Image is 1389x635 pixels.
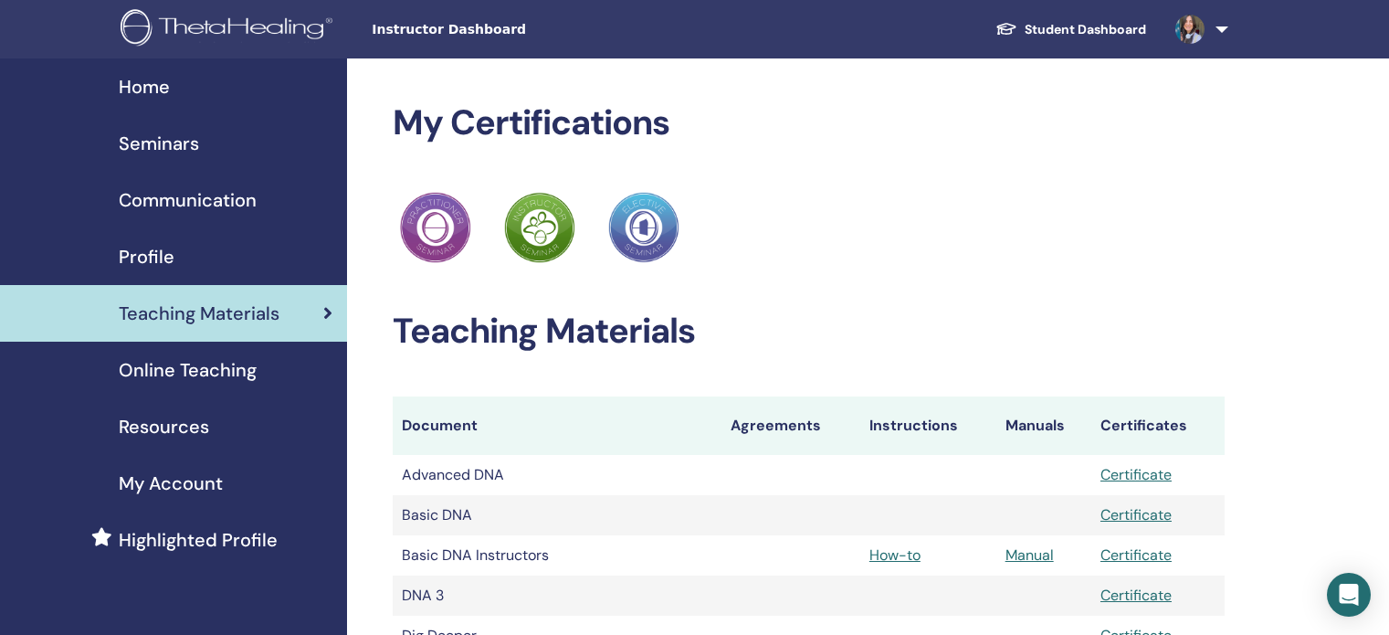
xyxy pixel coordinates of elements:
[119,526,278,554] span: Highlighted Profile
[1175,15,1205,44] img: default.jpg
[1100,545,1172,565] a: Certificate
[400,192,471,263] img: Practitioner
[119,300,279,327] span: Teaching Materials
[996,397,1091,455] th: Manuals
[121,9,339,50] img: logo.png
[869,545,921,565] a: How-to
[1100,465,1172,484] a: Certificate
[1327,573,1371,617] div: Open Intercom Messenger
[119,186,257,214] span: Communication
[119,73,170,101] span: Home
[393,535,721,576] td: Basic DNA Instructors
[721,397,860,455] th: Agreements
[1100,586,1172,605] a: Certificate
[393,495,721,535] td: Basic DNA
[372,20,646,39] span: Instructor Dashboard
[393,102,1225,144] h2: My Certifications
[1091,397,1225,455] th: Certificates
[119,413,209,440] span: Resources
[393,576,721,616] td: DNA 3
[1005,545,1054,565] a: Manual
[504,192,575,263] img: Practitioner
[995,21,1017,37] img: graduation-cap-white.svg
[119,130,199,157] span: Seminars
[981,13,1161,47] a: Student Dashboard
[1100,505,1172,524] a: Certificate
[119,356,257,384] span: Online Teaching
[119,470,223,497] span: My Account
[393,397,721,455] th: Document
[119,243,174,270] span: Profile
[608,192,679,263] img: Practitioner
[860,397,996,455] th: Instructions
[393,455,721,495] td: Advanced DNA
[393,311,1225,353] h2: Teaching Materials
